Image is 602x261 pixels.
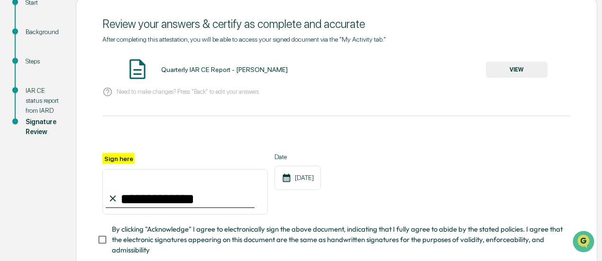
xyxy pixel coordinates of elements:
[572,230,597,255] iframe: Open customer support
[486,62,547,78] button: VIEW
[117,88,259,95] p: Need to make changes? Press "Back" to edit your answers
[78,119,118,128] span: Attestations
[32,72,155,81] div: Start new chat
[9,138,17,145] div: 🔎
[26,27,61,37] div: Background
[19,137,60,146] span: Data Lookup
[6,115,65,132] a: 🖐️Preclearance
[102,17,571,31] div: Review your answers & certify as complete and accurate
[19,119,61,128] span: Preclearance
[26,56,61,66] div: Steps
[102,153,135,164] label: Sign here
[274,166,321,190] div: [DATE]
[26,86,61,116] div: IAR CE status report from IARD
[6,133,64,150] a: 🔎Data Lookup
[94,160,115,167] span: Pylon
[65,115,121,132] a: 🗄️Attestations
[161,75,173,86] button: Start new chat
[25,43,156,53] input: Clear
[9,19,173,35] p: How can we help?
[112,224,563,256] span: By clicking "Acknowledge" I agree to electronically sign the above document, indicating that I fu...
[32,81,120,89] div: We're available if you need us!
[67,160,115,167] a: Powered byPylon
[126,57,149,81] img: Document Icon
[9,72,27,89] img: 1746055101610-c473b297-6a78-478c-a979-82029cc54cd1
[9,120,17,127] div: 🖐️
[69,120,76,127] div: 🗄️
[274,153,321,161] label: Date
[161,66,288,73] div: Quarterly IAR CE Report - [PERSON_NAME]
[102,36,386,43] span: After completing this attestation, you will be able to access your signed document via the "My Ac...
[26,117,61,137] div: Signature Review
